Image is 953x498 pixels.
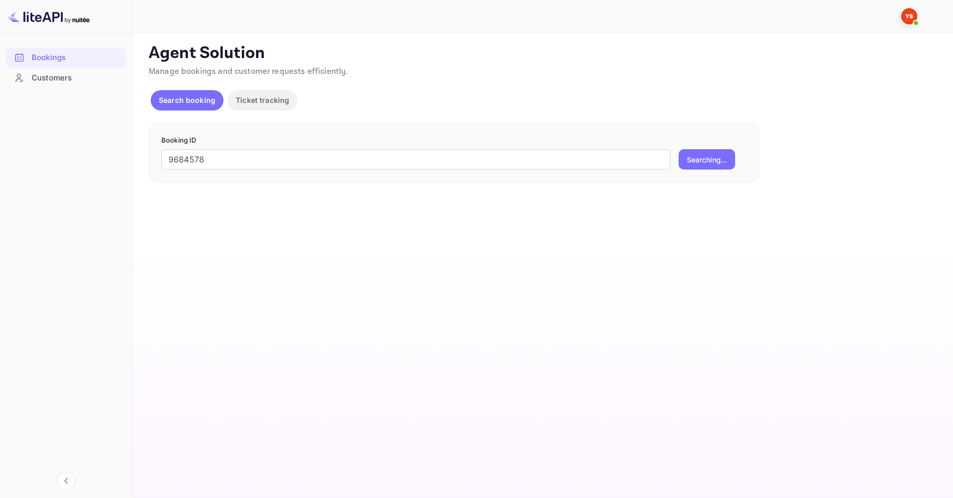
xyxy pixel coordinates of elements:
img: LiteAPI logo [8,8,90,24]
div: Customers [6,68,126,88]
div: Customers [32,72,121,84]
div: Bookings [6,48,126,68]
a: Customers [6,68,126,87]
button: Searching... [679,149,735,170]
a: Bookings [6,48,126,67]
button: Collapse navigation [57,472,75,490]
p: Ticket tracking [236,95,289,105]
div: Bookings [32,52,121,64]
p: Agent Solution [149,43,935,64]
img: Yandex Support [901,8,917,24]
p: Search booking [159,95,215,105]
input: Enter Booking ID (e.g., 63782194) [161,149,670,170]
p: Booking ID [161,135,747,146]
span: Manage bookings and customer requests efficiently. [149,66,348,77]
